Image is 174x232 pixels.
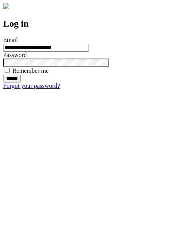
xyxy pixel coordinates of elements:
h2: Log in [3,18,171,29]
a: Forgot your password? [3,82,60,89]
img: logo-4e3dc11c47720685a147b03b5a06dd966a58ff35d612b21f08c02c0306f2b779.png [3,3,9,9]
label: Remember me [12,67,49,74]
label: Email [3,37,18,43]
label: Password [3,52,27,58]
